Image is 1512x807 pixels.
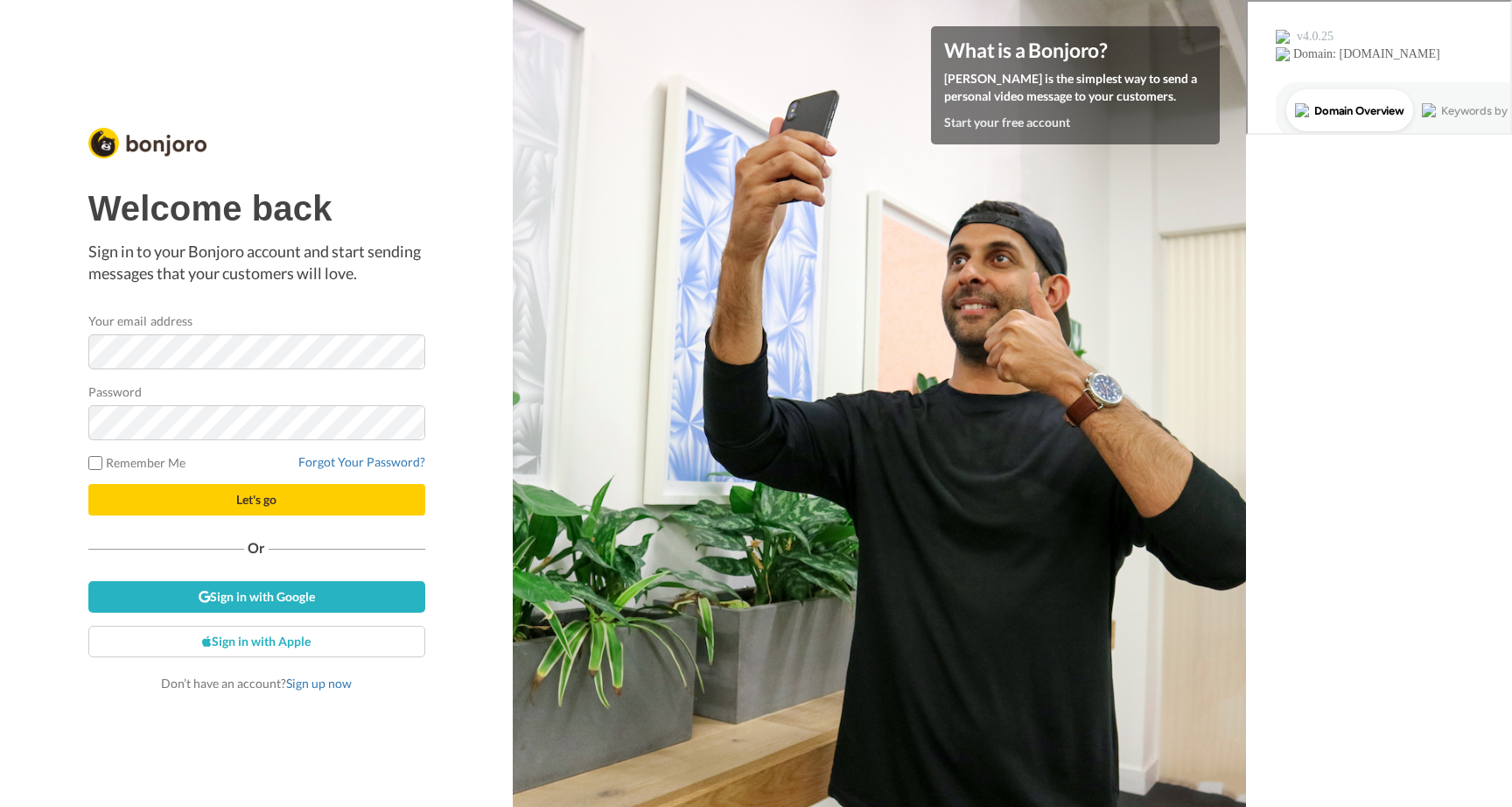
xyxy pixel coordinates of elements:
[49,28,86,42] div: v 4.0.25
[944,70,1207,105] p: [PERSON_NAME] is the simplest way to send a personal video message to your customers.
[161,676,352,691] span: Don’t have an account?
[47,102,61,116] img: tab_domain_overview_orange.svg
[944,115,1070,130] a: Start your free account
[88,456,102,470] input: Remember Me
[45,46,192,60] div: Domain: [DOMAIN_NAME]
[944,39,1207,61] h4: What is a Bonjoro?
[193,103,295,115] div: Keywords by Traffic
[88,453,186,472] label: Remember Me
[286,676,352,691] a: Sign up now
[28,28,42,42] img: logo_orange.svg
[244,542,269,554] span: Or
[88,626,425,657] a: Sign in with Apple
[88,484,425,516] button: Let's go
[66,103,157,115] div: Domain Overview
[88,382,143,401] label: Password
[88,581,425,613] a: Sign in with Google
[174,102,188,116] img: tab_keywords_by_traffic_grey.svg
[88,189,425,228] h1: Welcome back
[88,312,192,330] label: Your email address
[28,46,42,60] img: website_grey.svg
[236,492,276,507] span: Let's go
[298,454,425,469] a: Forgot Your Password?
[88,241,425,285] p: Sign in to your Bonjoro account and start sending messages that your customers will love.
